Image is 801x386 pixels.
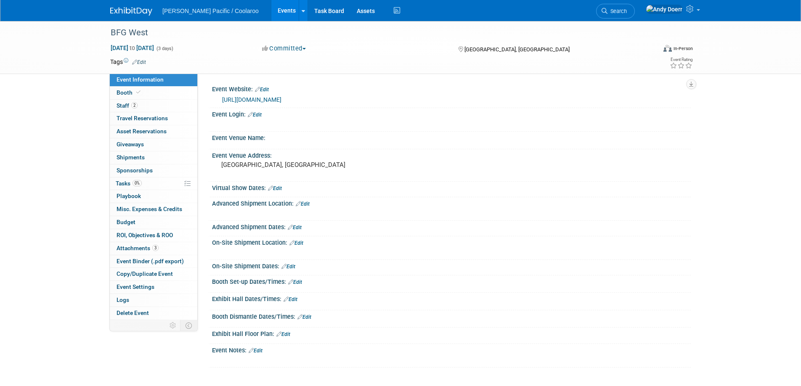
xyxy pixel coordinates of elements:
button: Committed [259,44,309,53]
div: Exhibit Hall Floor Plan: [212,328,691,338]
a: Edit [288,225,302,230]
span: Logs [117,296,129,303]
span: ROI, Objectives & ROO [117,232,173,238]
a: Giveaways [110,138,197,151]
a: Edit [297,314,311,320]
div: In-Person [673,45,693,52]
div: Booth Dismantle Dates/Times: [212,310,691,321]
span: to [128,45,136,51]
span: 2 [131,102,138,108]
a: [URL][DOMAIN_NAME] [222,96,281,103]
span: Event Information [117,76,164,83]
td: Tags [110,58,146,66]
a: Edit [249,348,263,354]
span: Staff [117,102,138,109]
div: Event Venue Address: [212,149,691,160]
div: Event Venue Name: [212,132,691,142]
span: [PERSON_NAME] Pacific / Coolaroo [162,8,259,14]
span: Search [607,8,627,14]
a: Edit [296,201,310,207]
a: Booth [110,87,197,99]
a: Playbook [110,190,197,203]
span: Event Binder (.pdf export) [117,258,184,264]
a: Event Binder (.pdf export) [110,255,197,268]
td: Toggle Event Tabs [180,320,198,331]
a: Edit [289,240,303,246]
div: Event Website: [212,83,691,94]
div: Event Format [606,44,693,56]
span: 3 [152,245,159,251]
i: Booth reservation complete [136,90,141,95]
pre: [GEOGRAPHIC_DATA], [GEOGRAPHIC_DATA] [221,161,402,169]
a: Edit [132,59,146,65]
div: BFG West [108,25,643,40]
span: Attachments [117,245,159,251]
a: Copy/Duplicate Event [110,268,197,280]
span: Budget [117,219,135,225]
a: Edit [284,296,297,302]
a: Budget [110,216,197,229]
div: On-Site Shipment Location: [212,236,691,247]
a: Misc. Expenses & Credits [110,203,197,216]
a: Shipments [110,151,197,164]
span: Travel Reservations [117,115,168,122]
span: Delete Event [117,309,149,316]
div: On-Site Shipment Dates: [212,260,691,271]
span: Giveaways [117,141,144,148]
a: Delete Event [110,307,197,320]
a: Attachments3 [110,242,197,255]
span: (3 days) [156,46,173,51]
span: [GEOGRAPHIC_DATA], [GEOGRAPHIC_DATA] [464,46,570,53]
div: Advanced Shipment Location: [212,197,691,208]
span: Misc. Expenses & Credits [117,206,182,212]
span: Copy/Duplicate Event [117,270,173,277]
div: Virtual Show Dates: [212,182,691,193]
a: Edit [281,264,295,270]
span: Tasks [116,180,142,187]
a: Tasks0% [110,177,197,190]
span: Booth [117,89,142,96]
span: Sponsorships [117,167,153,174]
span: Playbook [117,193,141,199]
td: Personalize Event Tab Strip [166,320,180,331]
a: Edit [255,87,269,93]
a: Edit [288,279,302,285]
div: Advanced Shipment Dates: [212,221,691,232]
img: ExhibitDay [110,7,152,16]
a: Edit [276,331,290,337]
div: Event Notes: [212,344,691,355]
span: Event Settings [117,283,154,290]
img: Andy Doerr [646,5,683,14]
a: Edit [268,185,282,191]
div: Event Rating [670,58,692,62]
span: [DATE] [DATE] [110,44,154,52]
a: Search [596,4,635,19]
span: Shipments [117,154,145,161]
div: Booth Set-up Dates/Times: [212,275,691,286]
div: Exhibit Hall Dates/Times: [212,293,691,304]
a: Sponsorships [110,164,197,177]
a: Asset Reservations [110,125,197,138]
a: Staff2 [110,100,197,112]
span: Asset Reservations [117,128,167,135]
a: Event Settings [110,281,197,293]
div: Event Login: [212,108,691,119]
a: Logs [110,294,197,307]
img: Format-Inperson.png [663,45,672,52]
a: ROI, Objectives & ROO [110,229,197,242]
span: 0% [133,180,142,186]
a: Event Information [110,74,197,86]
a: Edit [248,112,262,118]
a: Travel Reservations [110,112,197,125]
